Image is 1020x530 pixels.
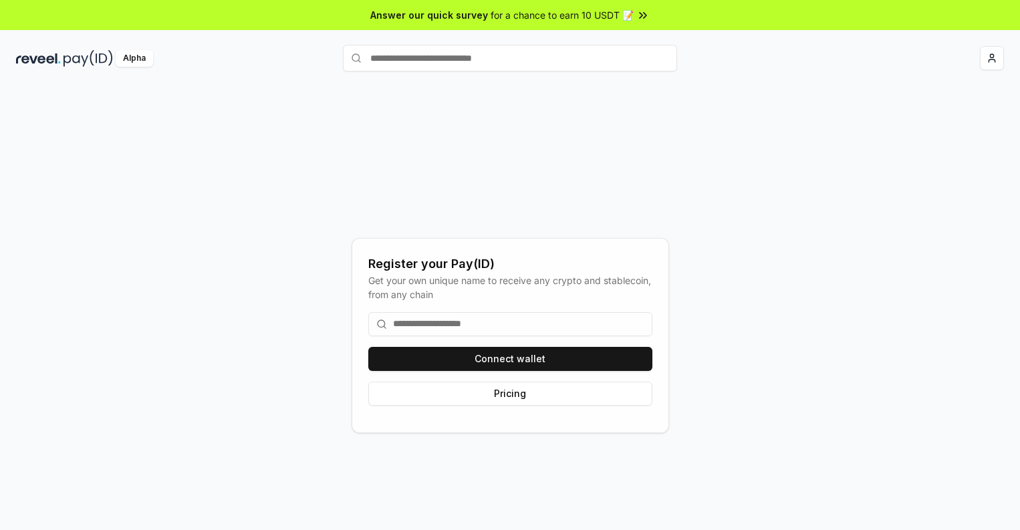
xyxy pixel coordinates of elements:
img: reveel_dark [16,50,61,67]
img: pay_id [63,50,113,67]
div: Get your own unique name to receive any crypto and stablecoin, from any chain [368,273,652,301]
div: Alpha [116,50,153,67]
span: Answer our quick survey [370,8,488,22]
div: Register your Pay(ID) [368,255,652,273]
button: Connect wallet [368,347,652,371]
span: for a chance to earn 10 USDT 📝 [491,8,634,22]
button: Pricing [368,382,652,406]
